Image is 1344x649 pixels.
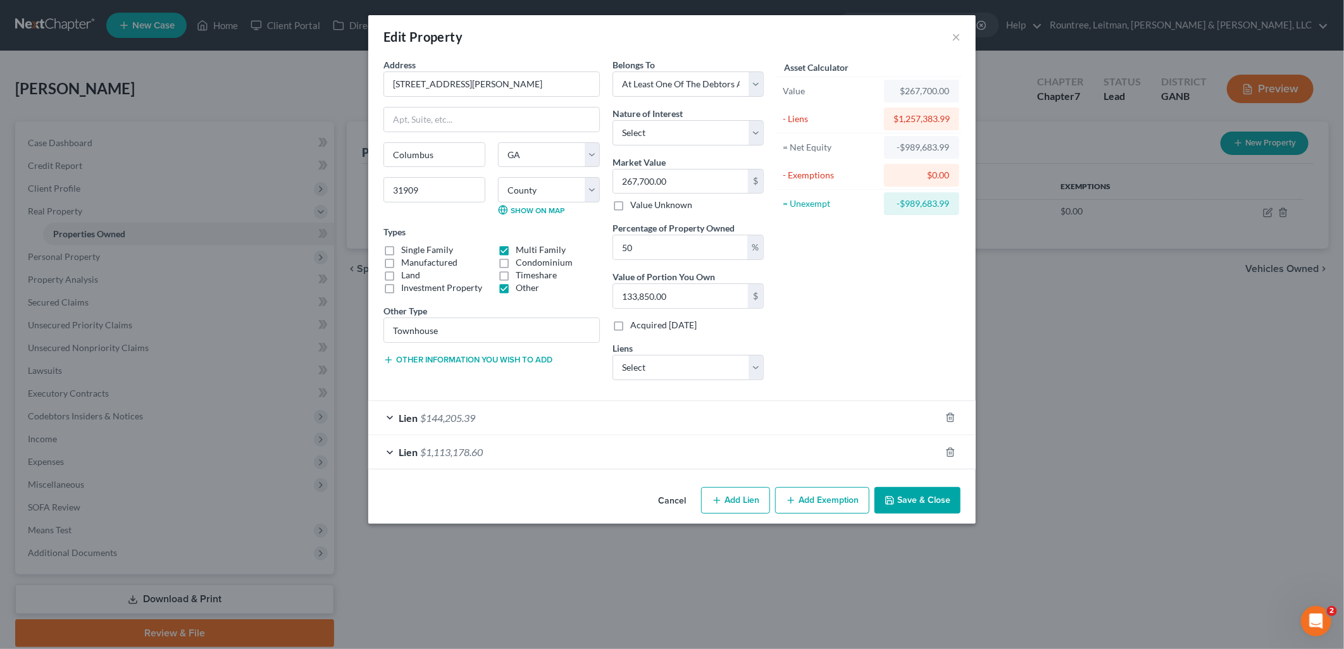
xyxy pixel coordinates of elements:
label: Types [383,225,406,238]
div: -$989,683.99 [894,141,949,154]
span: 2 [1327,606,1337,616]
label: Nature of Interest [613,107,683,120]
input: Apt, Suite, etc... [384,108,599,132]
div: $ [748,170,763,194]
div: Edit Property [383,28,463,46]
button: Other information you wish to add [383,355,552,365]
span: Lien [399,446,418,458]
label: Investment Property [401,281,482,294]
label: Asset Calculator [784,61,849,74]
div: $267,700.00 [894,85,949,97]
input: Enter address... [384,72,599,96]
label: Multi Family [516,244,566,256]
span: Belongs To [613,59,655,70]
div: = Net Equity [783,141,878,154]
div: $ [748,284,763,308]
input: Enter zip... [383,177,485,202]
label: Other [516,281,539,294]
input: Enter city... [384,143,485,167]
button: Cancel [648,488,696,514]
button: × [952,29,961,44]
button: Add Exemption [775,487,869,514]
label: Other Type [383,304,427,318]
label: Single Family [401,244,453,256]
div: Value [783,85,878,97]
div: = Unexempt [783,197,878,210]
div: -$989,683.99 [894,197,949,210]
input: 0.00 [613,284,748,308]
div: - Exemptions [783,169,878,182]
span: $1,113,178.60 [420,446,483,458]
button: Add Lien [701,487,770,514]
span: Lien [399,412,418,424]
button: Save & Close [874,487,961,514]
label: Condominium [516,256,573,269]
label: Value of Portion You Own [613,270,715,283]
div: % [747,235,763,259]
input: 0.00 [613,170,748,194]
a: Show on Map [498,205,564,215]
div: - Liens [783,113,878,125]
label: Market Value [613,156,666,169]
label: Manufactured [401,256,457,269]
span: Address [383,59,416,70]
label: Land [401,269,420,281]
input: -- [384,318,599,342]
label: Timeshare [516,269,557,281]
label: Percentage of Property Owned [613,221,735,235]
span: $144,205.39 [420,412,475,424]
div: $0.00 [894,169,949,182]
div: $1,257,383.99 [894,113,949,125]
label: Liens [613,342,633,355]
iframe: Intercom live chat [1301,606,1331,636]
label: Acquired [DATE] [630,319,697,331]
input: 0.00 [613,235,747,259]
label: Value Unknown [630,199,692,211]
